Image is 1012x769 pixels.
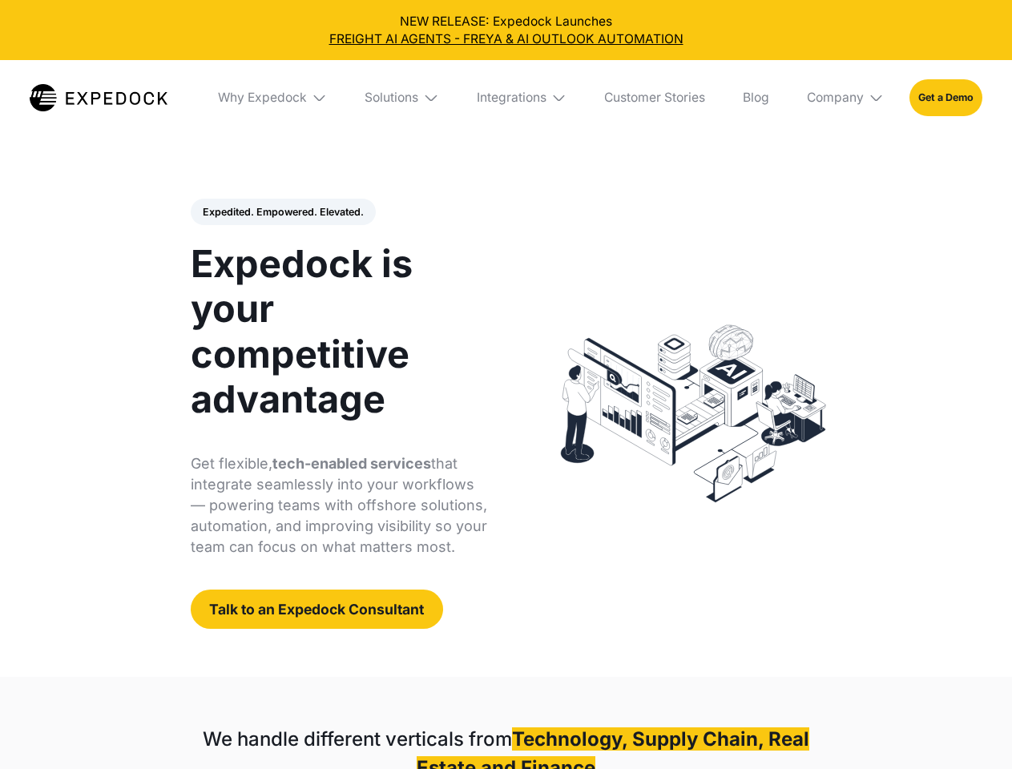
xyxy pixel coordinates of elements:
a: FREIGHT AI AGENTS - FREYA & AI OUTLOOK AUTOMATION [13,30,1000,48]
h1: Expedock is your competitive advantage [191,241,488,421]
a: Customer Stories [591,60,717,135]
div: NEW RELEASE: Expedock Launches [13,13,1000,48]
div: Why Expedock [205,60,340,135]
div: Why Expedock [218,90,307,106]
div: Solutions [365,90,418,106]
strong: tech-enabled services [272,455,431,472]
a: Get a Demo [909,79,982,115]
p: Get flexible, that integrate seamlessly into your workflows — powering teams with offshore soluti... [191,453,488,558]
div: Integrations [477,90,546,106]
strong: We handle different verticals from [203,727,512,751]
a: Blog [730,60,781,135]
div: Company [794,60,897,135]
div: Integrations [464,60,579,135]
div: Company [807,90,864,106]
a: Talk to an Expedock Consultant [191,590,443,629]
div: Solutions [353,60,452,135]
